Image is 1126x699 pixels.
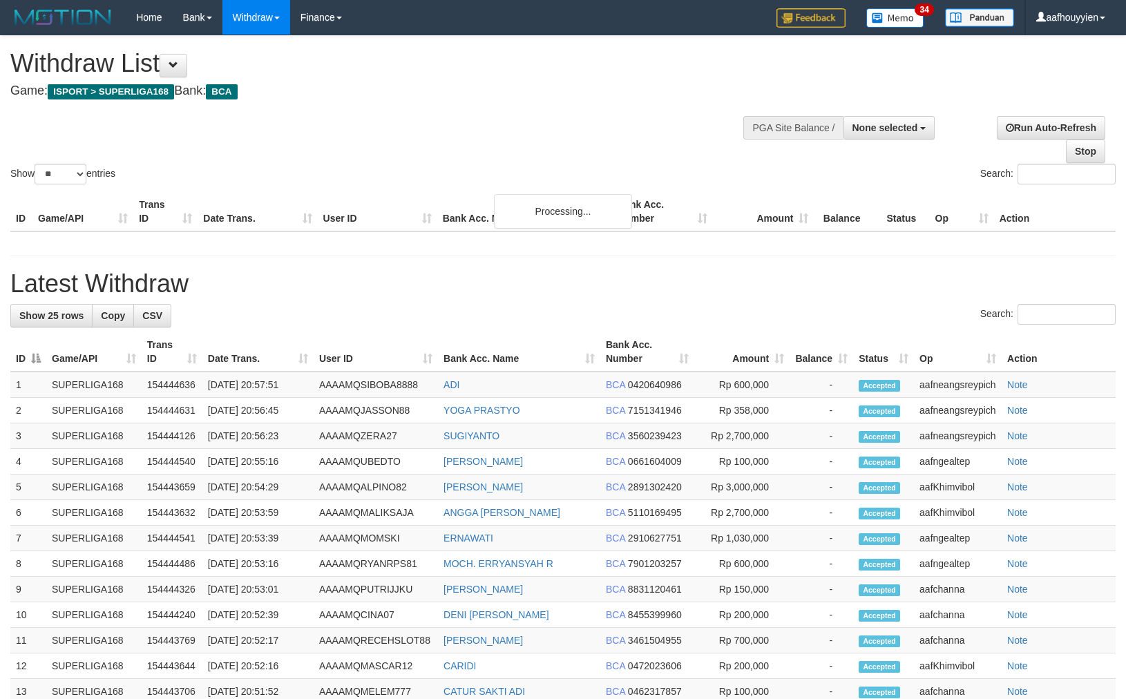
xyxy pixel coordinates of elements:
span: Accepted [859,661,900,673]
td: SUPERLIGA168 [46,602,142,628]
a: [PERSON_NAME] [443,481,523,492]
span: Copy 8831120461 to clipboard [628,584,682,595]
span: BCA [606,584,625,595]
td: 154443769 [142,628,202,653]
td: AAAAMQMOMSKI [314,526,438,551]
td: 154444126 [142,423,202,449]
td: 154444486 [142,551,202,577]
span: Copy 0472023606 to clipboard [628,660,682,671]
td: 4 [10,449,46,475]
a: [PERSON_NAME] [443,635,523,646]
span: Copy 2910627751 to clipboard [628,533,682,544]
td: [DATE] 20:52:16 [202,653,314,679]
a: Note [1007,481,1028,492]
td: aafchanna [914,602,1002,628]
td: 154444631 [142,398,202,423]
span: BCA [606,481,625,492]
span: 34 [915,3,933,16]
h1: Latest Withdraw [10,270,1116,298]
a: MOCH. ERRYANSYAH R [443,558,553,569]
td: aafngealtep [914,551,1002,577]
a: Stop [1066,140,1105,163]
td: [DATE] 20:56:45 [202,398,314,423]
td: [DATE] 20:56:23 [202,423,314,449]
th: Game/API [32,192,133,231]
td: aafneangsreypich [914,372,1002,398]
th: Status [881,192,929,231]
span: Accepted [859,405,900,417]
a: Note [1007,609,1028,620]
span: Accepted [859,635,900,647]
td: Rp 358,000 [694,398,790,423]
img: Feedback.jpg [776,8,846,28]
th: Balance: activate to sort column ascending [790,332,853,372]
td: 1 [10,372,46,398]
div: PGA Site Balance / [743,116,843,140]
span: Accepted [859,380,900,392]
img: panduan.png [945,8,1014,27]
a: [PERSON_NAME] [443,456,523,467]
td: 154443644 [142,653,202,679]
a: CSV [133,304,171,327]
td: [DATE] 20:52:39 [202,602,314,628]
td: aafchanna [914,577,1002,602]
td: AAAAMQRECEHSLOT88 [314,628,438,653]
input: Search: [1018,164,1116,184]
td: 2 [10,398,46,423]
span: BCA [606,456,625,467]
span: BCA [606,558,625,569]
td: 12 [10,653,46,679]
span: Accepted [859,431,900,443]
th: Game/API: activate to sort column ascending [46,332,142,372]
td: 154444636 [142,372,202,398]
span: Copy [101,310,125,321]
td: SUPERLIGA168 [46,423,142,449]
th: Date Trans.: activate to sort column ascending [202,332,314,372]
a: Note [1007,686,1028,697]
td: [DATE] 20:52:17 [202,628,314,653]
span: Copy 3461504955 to clipboard [628,635,682,646]
span: Copy 5110169495 to clipboard [628,507,682,518]
td: aafKhimvibol [914,653,1002,679]
td: - [790,602,853,628]
td: - [790,551,853,577]
span: BCA [606,609,625,620]
td: - [790,372,853,398]
td: 11 [10,628,46,653]
h4: Game: Bank: [10,84,737,98]
td: SUPERLIGA168 [46,500,142,526]
th: Trans ID [133,192,198,231]
td: AAAAMQJASSON88 [314,398,438,423]
span: BCA [606,379,625,390]
td: - [790,577,853,602]
th: Amount [713,192,814,231]
h1: Withdraw List [10,50,737,77]
a: Note [1007,660,1028,671]
div: Processing... [494,194,632,229]
span: BCA [606,405,625,416]
a: YOGA PRASTYO [443,405,519,416]
select: Showentries [35,164,86,184]
td: AAAAMQUBEDTO [314,449,438,475]
span: Copy 7901203257 to clipboard [628,558,682,569]
td: [DATE] 20:54:29 [202,475,314,500]
a: Note [1007,507,1028,518]
label: Search: [980,164,1116,184]
td: AAAAMQALPINO82 [314,475,438,500]
td: AAAAMQPUTRIJJKU [314,577,438,602]
td: Rp 600,000 [694,551,790,577]
td: [DATE] 20:53:39 [202,526,314,551]
td: AAAAMQSIBOBA8888 [314,372,438,398]
td: aafngealtep [914,449,1002,475]
span: Accepted [859,687,900,698]
a: Note [1007,584,1028,595]
label: Search: [980,304,1116,325]
th: Op [930,192,994,231]
td: - [790,449,853,475]
th: Op: activate to sort column ascending [914,332,1002,372]
a: Note [1007,533,1028,544]
td: 154443632 [142,500,202,526]
img: Button%20Memo.svg [866,8,924,28]
label: Show entries [10,164,115,184]
td: 154444541 [142,526,202,551]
